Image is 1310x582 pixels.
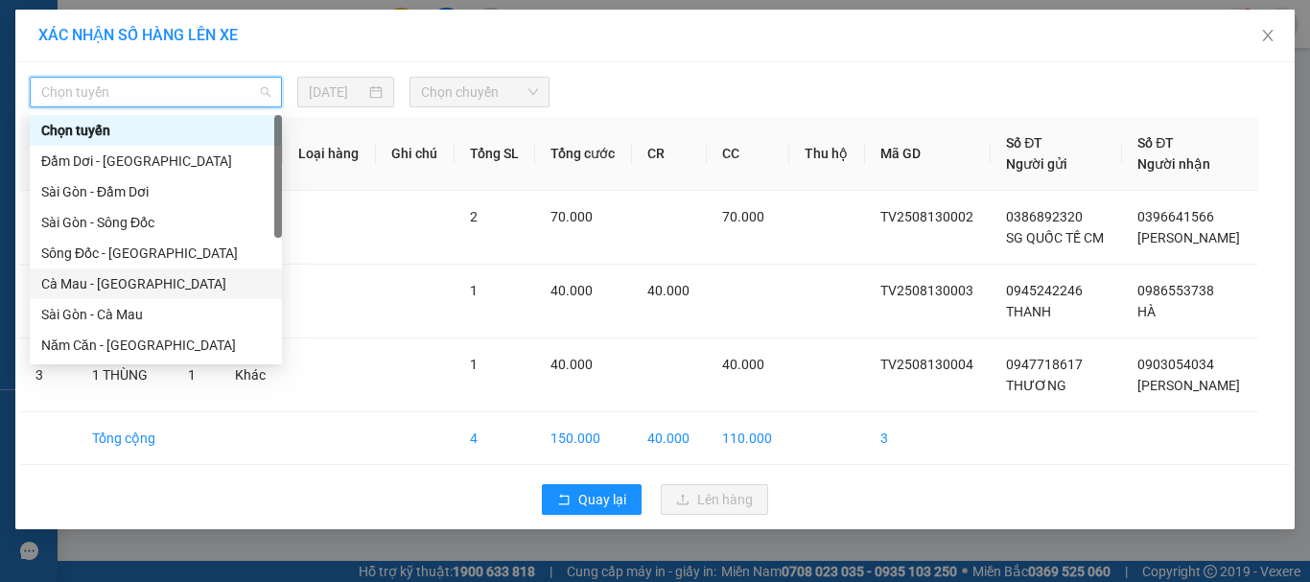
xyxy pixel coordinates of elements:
span: close [1260,28,1275,43]
b: GỬI : Văn phòng [PERSON_NAME] [9,120,216,194]
span: Người gửi [1006,156,1067,172]
div: Năm Căn - [GEOGRAPHIC_DATA] [41,335,270,356]
td: 2 [20,265,77,338]
span: phone [110,70,126,85]
div: Sông Đốc - Sài Gòn [30,238,282,268]
span: Chọn tuyến [41,78,270,106]
span: 0986553738 [1137,283,1214,298]
b: [PERSON_NAME] [110,12,271,36]
div: Sông Đốc - [GEOGRAPHIC_DATA] [41,243,270,264]
span: 70.000 [550,209,593,224]
div: Sài Gòn - Cà Mau [41,304,270,325]
span: [PERSON_NAME] [1137,230,1240,245]
th: Mã GD [865,117,992,191]
span: 70.000 [722,209,764,224]
th: Thu hộ [789,117,865,191]
li: 02839.63.63.63 [9,66,365,90]
input: 13/08/2025 [309,81,364,103]
button: uploadLên hàng [661,484,768,515]
span: 0945242246 [1006,283,1083,298]
div: Đầm Dơi - Sài Gòn [30,146,282,176]
div: Sài Gòn - Sông Đốc [30,207,282,238]
th: Tổng cước [535,117,632,191]
span: 0947718617 [1006,357,1083,372]
td: 40.000 [632,412,707,465]
span: 1 [470,357,478,372]
span: THƯƠNG [1006,378,1066,393]
span: Quay lại [578,489,626,510]
td: 150.000 [535,412,632,465]
span: XÁC NHẬN SỐ HÀNG LÊN XE [38,26,238,44]
span: 0396641566 [1137,209,1214,224]
button: rollbackQuay lại [542,484,642,515]
span: 2 [470,209,478,224]
span: rollback [557,493,571,508]
span: 0903054034 [1137,357,1214,372]
span: 40.000 [722,357,764,372]
div: Đầm Dơi - [GEOGRAPHIC_DATA] [41,151,270,172]
div: Sài Gòn - Sông Đốc [41,212,270,233]
span: Số ĐT [1137,135,1174,151]
span: TV2508130004 [880,357,973,372]
td: 1 THÙNG [77,338,173,412]
th: Tổng SL [455,117,536,191]
span: 0386892320 [1006,209,1083,224]
div: Chọn tuyến [41,120,270,141]
td: Khác [220,338,282,412]
li: 85 [PERSON_NAME] [9,42,365,66]
th: STT [20,117,77,191]
th: CR [632,117,707,191]
span: THANH [1006,304,1051,319]
button: Close [1241,10,1295,63]
span: TV2508130002 [880,209,973,224]
div: Sài Gòn - Cà Mau [30,299,282,330]
td: 110.000 [707,412,789,465]
span: 1 [470,283,478,298]
span: Chọn chuyến [421,78,539,106]
div: Năm Căn - Sài Gòn [30,330,282,361]
span: 1 [188,367,196,383]
span: 40.000 [550,357,593,372]
td: Tổng cộng [77,412,173,465]
th: CC [707,117,789,191]
span: Người nhận [1137,156,1210,172]
span: TV2508130003 [880,283,973,298]
span: [PERSON_NAME] [1137,378,1240,393]
div: Cà Mau - [GEOGRAPHIC_DATA] [41,273,270,294]
span: Số ĐT [1006,135,1042,151]
div: Cà Mau - Sài Gòn [30,268,282,299]
th: Ghi chú [376,117,455,191]
td: 4 [455,412,536,465]
td: 3 [20,338,77,412]
div: Sài Gòn - Đầm Dơi [30,176,282,207]
th: Loại hàng [283,117,376,191]
td: 3 [865,412,992,465]
span: HÀ [1137,304,1156,319]
span: 40.000 [550,283,593,298]
div: Sài Gòn - Đầm Dơi [41,181,270,202]
span: environment [110,46,126,61]
div: Chọn tuyến [30,115,282,146]
td: 1 [20,191,77,265]
span: SG QUỐC TẾ CM [1006,230,1104,245]
span: 40.000 [647,283,690,298]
